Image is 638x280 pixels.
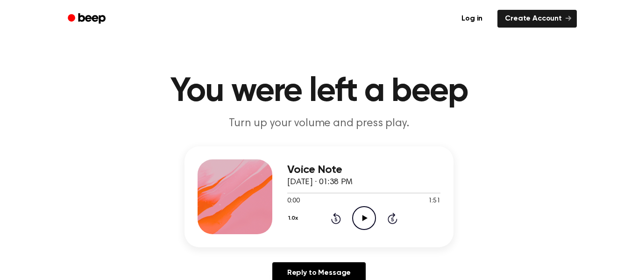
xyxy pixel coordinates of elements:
span: [DATE] · 01:38 PM [287,178,353,187]
p: Turn up your volume and press play. [140,116,498,131]
button: 1.0x [287,210,301,226]
span: 0:00 [287,196,299,206]
h1: You were left a beep [80,75,558,108]
a: Beep [61,10,114,28]
span: 1:51 [428,196,440,206]
h3: Voice Note [287,164,440,176]
a: Create Account [497,10,577,28]
a: Log in [452,8,492,29]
